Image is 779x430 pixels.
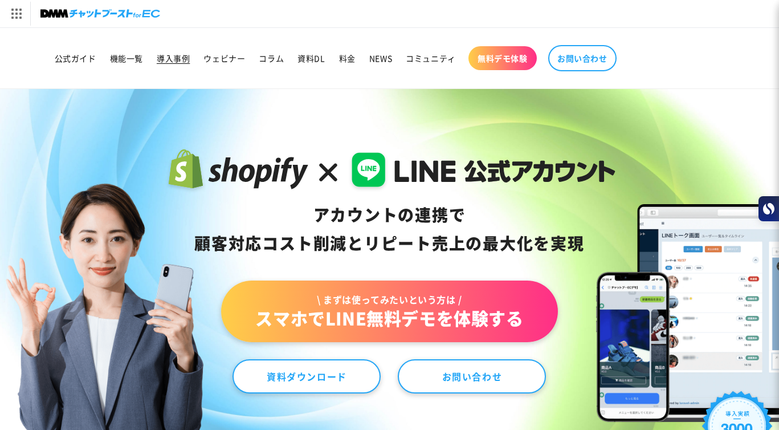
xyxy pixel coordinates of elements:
a: コラム [252,46,291,70]
a: 料金 [332,46,362,70]
span: コミュニティ [406,53,456,63]
img: サービス [2,2,30,26]
span: コラム [259,53,284,63]
a: お問い合わせ [398,359,546,394]
div: アカウントの連携で 顧客対応コスト削減と リピート売上の 最大化を実現 [164,201,615,258]
a: 資料DL [291,46,332,70]
span: 公式ガイド [55,53,96,63]
span: ウェビナー [203,53,245,63]
span: 機能一覧 [110,53,143,63]
a: 資料ダウンロード [233,359,381,394]
a: NEWS [362,46,399,70]
a: 無料デモ体験 [468,46,537,70]
a: お問い合わせ [548,45,617,71]
span: 資料DL [297,53,325,63]
a: ウェビナー [197,46,252,70]
span: 導入事例 [157,53,190,63]
a: 機能一覧 [103,46,150,70]
span: NEWS [369,53,392,63]
span: \ まずは使ってみたいという方は / [255,293,523,306]
span: お問い合わせ [557,53,607,63]
span: 無料デモ体験 [478,53,528,63]
a: コミュニティ [399,46,463,70]
a: 導入事例 [150,46,197,70]
a: 公式ガイド [48,46,103,70]
a: \ まずは使ってみたいという方は /スマホでLINE無料デモを体験する [221,281,557,342]
span: 料金 [339,53,356,63]
img: チャットブーストforEC [40,6,160,22]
